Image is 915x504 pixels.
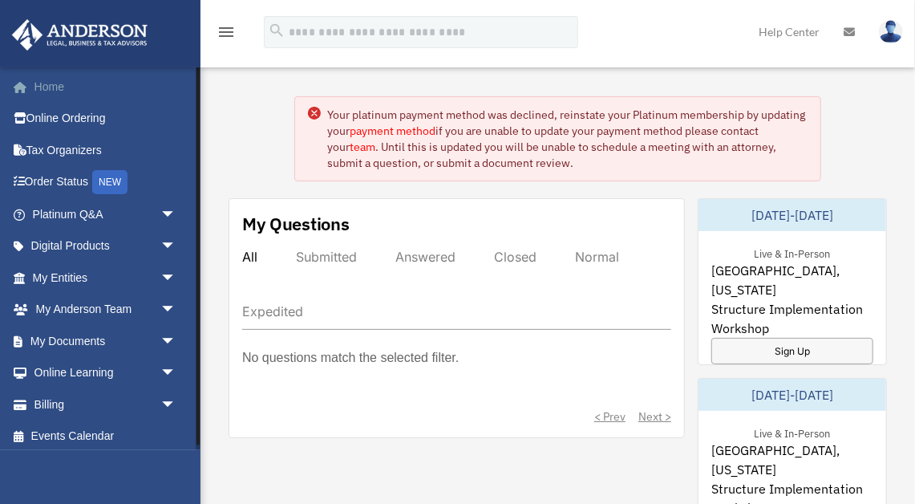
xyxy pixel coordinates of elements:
[92,170,128,194] div: NEW
[11,421,200,453] a: Events Calendar
[575,249,619,265] div: Normal
[395,249,455,265] div: Answered
[160,198,192,231] span: arrow_drop_down
[11,166,200,199] a: Order StatusNEW
[268,22,285,39] i: search
[160,230,192,263] span: arrow_drop_down
[242,347,459,369] p: No questions match the selected filter.
[160,388,192,421] span: arrow_drop_down
[11,262,200,294] a: My Entitiesarrow_drop_down
[217,28,236,42] a: menu
[11,134,200,166] a: Tax Organizers
[698,379,886,411] div: [DATE]-[DATE]
[879,20,903,43] img: User Pic
[11,357,200,389] a: Online Learningarrow_drop_down
[242,303,303,319] div: Expedited
[160,357,192,390] span: arrow_drop_down
[11,71,200,103] a: Home
[296,249,357,265] div: Submitted
[160,262,192,295] span: arrow_drop_down
[160,325,192,358] span: arrow_drop_down
[217,22,236,42] i: menu
[7,19,152,51] img: Anderson Advisors Platinum Portal
[11,103,200,135] a: Online Ordering
[11,325,200,357] a: My Documentsarrow_drop_down
[698,199,886,231] div: [DATE]-[DATE]
[711,261,873,299] span: [GEOGRAPHIC_DATA], [US_STATE]
[11,198,200,230] a: Platinum Q&Aarrow_drop_down
[327,107,808,171] div: Your platinum payment method was declined, reinstate your Platinum membership by updating your if...
[11,388,200,421] a: Billingarrow_drop_down
[742,424,844,441] div: Live & In-Person
[11,294,200,326] a: My Anderson Teamarrow_drop_down
[711,338,873,364] a: Sign Up
[711,441,873,479] span: [GEOGRAPHIC_DATA], [US_STATE]
[742,244,844,261] div: Live & In-Person
[242,249,257,265] div: All
[494,249,536,265] div: Closed
[160,294,192,327] span: arrow_drop_down
[242,212,350,236] div: My Questions
[711,299,873,338] span: Structure Implementation Workshop
[350,140,375,154] a: team
[350,124,435,138] a: payment method
[11,230,200,262] a: Digital Productsarrow_drop_down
